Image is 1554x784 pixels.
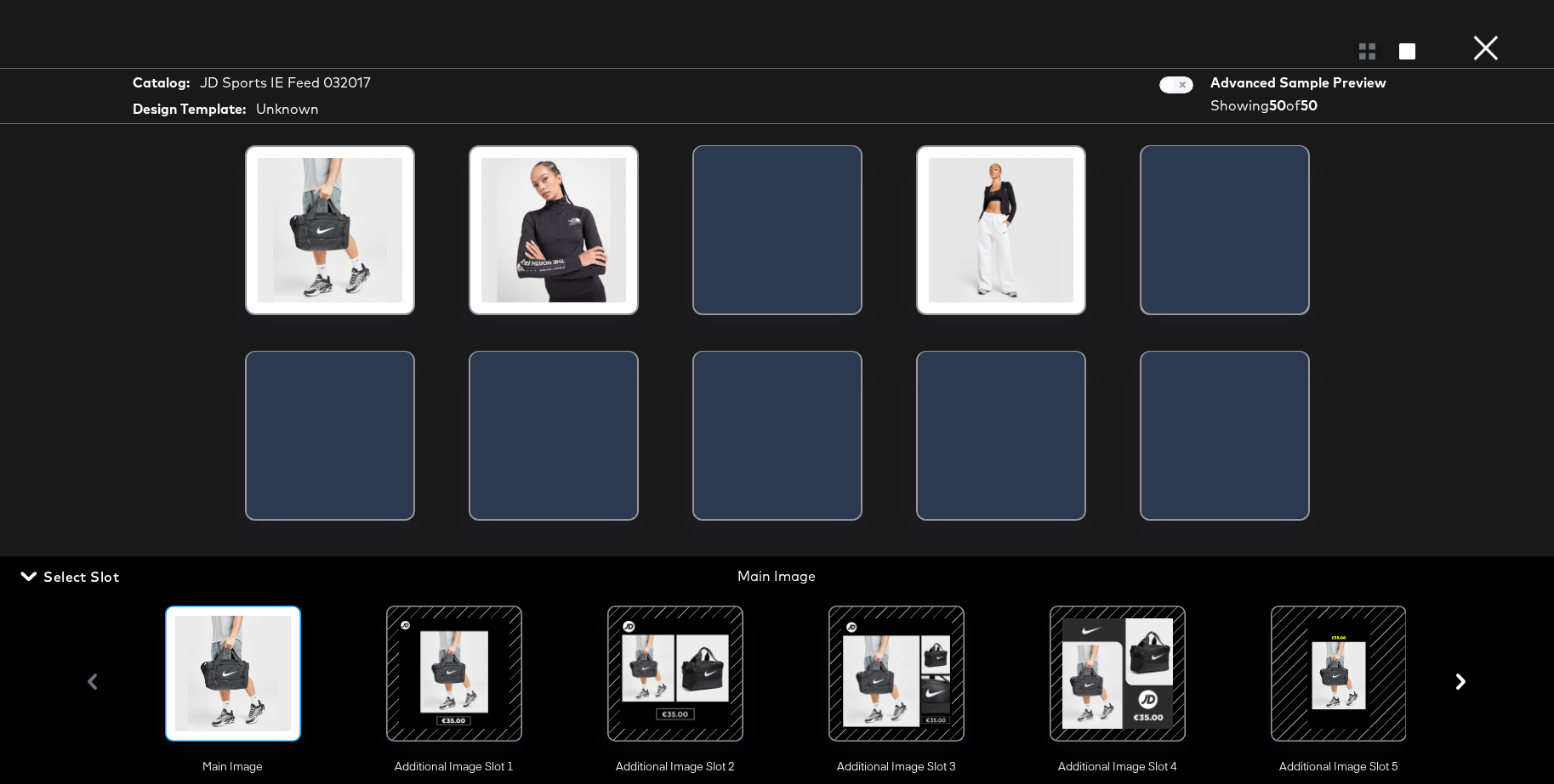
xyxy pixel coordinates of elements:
strong: 50 [1301,97,1318,114]
span: Select Slot [24,565,119,589]
span: Additional Image Slot 4 [1033,759,1203,775]
span: Additional Image Slot 5 [1254,759,1424,775]
strong: 50 [1269,97,1286,114]
strong: Design Template: [133,99,246,119]
div: Showing of [1210,96,1392,116]
div: Unknown [256,99,319,119]
span: Additional Image Slot 2 [590,759,760,775]
div: JD Sports IE Feed 032017 [200,73,371,93]
span: Additional Image Slot 3 [811,759,982,775]
strong: Catalog: [133,73,190,93]
span: Additional Image Slot 1 [369,759,539,775]
div: Main Image [528,567,1027,587]
div: Advanced Sample Preview [1210,73,1392,93]
button: Select Slot [17,565,126,589]
span: Main Image [148,759,318,775]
